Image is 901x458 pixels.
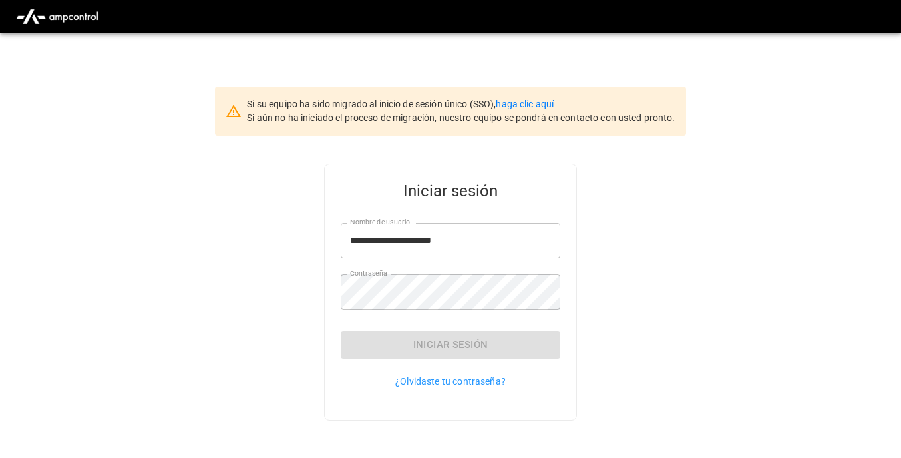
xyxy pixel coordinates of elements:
label: Nombre de usuario [350,217,410,228]
img: ampcontrol.io logo [11,4,104,29]
a: haga clic aquí [496,99,554,109]
label: Contraseña [350,268,387,279]
span: Si su equipo ha sido migrado al inicio de sesión único (SSO), [247,99,496,109]
span: Si aún no ha iniciado el proceso de migración, nuestro equipo se pondrá en contacto con usted pro... [247,113,675,123]
h5: Iniciar sesión [341,180,560,202]
p: ¿Olvidaste tu contraseña? [341,375,560,388]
